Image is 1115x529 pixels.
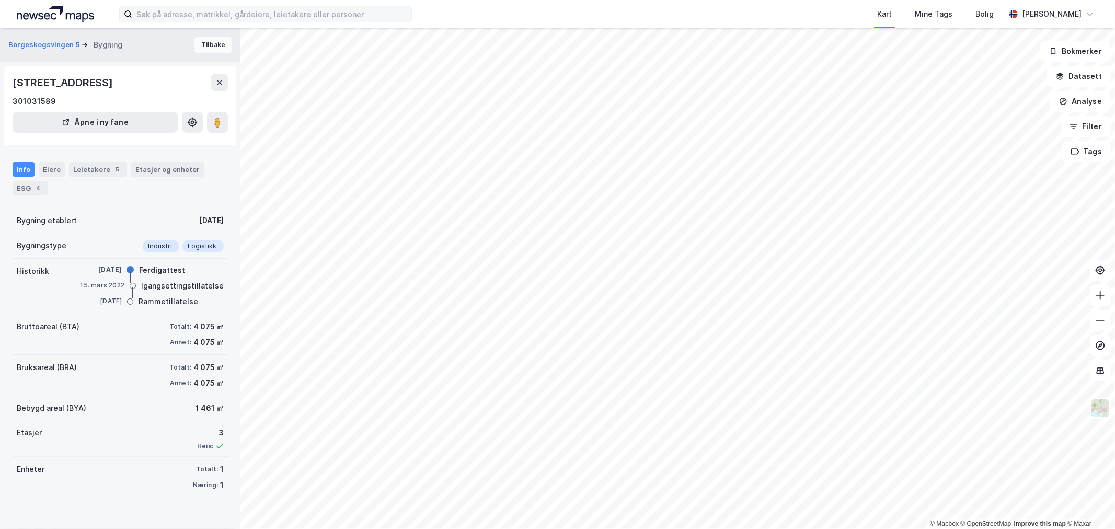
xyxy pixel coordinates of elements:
[196,402,224,415] div: 1 461 ㎡
[112,164,123,175] div: 5
[17,463,44,476] div: Enheter
[135,165,200,174] div: Etasjer og enheter
[220,479,224,491] div: 1
[169,323,191,331] div: Totalt:
[17,361,77,374] div: Bruksareal (BRA)
[80,265,122,274] div: [DATE]
[17,265,49,278] div: Historikk
[69,162,127,177] div: Leietakere
[1014,520,1066,527] a: Improve this map
[1061,116,1111,137] button: Filter
[196,465,218,474] div: Totalt:
[17,239,66,252] div: Bygningstype
[193,361,224,374] div: 4 075 ㎡
[139,295,198,308] div: Rammetillatelse
[8,40,82,50] button: Borgeskogsvingen 5
[961,520,1011,527] a: OpenStreetMap
[139,264,185,277] div: Ferdigattest
[1062,141,1111,162] button: Tags
[17,6,94,22] img: logo.a4113a55bc3d86da70a041830d287a7e.svg
[141,280,224,292] div: Igangsettingstillatelse
[33,183,43,193] div: 4
[170,379,191,387] div: Annet:
[80,281,124,290] div: 15. mars 2022
[17,402,86,415] div: Bebygd areal (BYA)
[17,320,79,333] div: Bruttoareal (BTA)
[915,8,952,20] div: Mine Tags
[132,6,411,22] input: Søk på adresse, matrikkel, gårdeiere, leietakere eller personer
[13,162,35,177] div: Info
[1063,479,1115,529] div: Kontrollprogram for chat
[1090,398,1110,418] img: Z
[197,427,224,439] div: 3
[13,181,48,195] div: ESG
[94,39,122,51] div: Bygning
[1063,479,1115,529] iframe: Chat Widget
[975,8,994,20] div: Bolig
[220,463,224,476] div: 1
[13,95,56,108] div: 301031589
[1050,91,1111,112] button: Analyse
[193,481,218,489] div: Næring:
[13,112,178,133] button: Åpne i ny fane
[13,74,115,91] div: [STREET_ADDRESS]
[39,162,65,177] div: Eiere
[169,363,191,372] div: Totalt:
[877,8,892,20] div: Kart
[197,442,213,451] div: Heis:
[17,427,42,439] div: Etasjer
[193,336,224,349] div: 4 075 ㎡
[199,214,224,227] div: [DATE]
[193,320,224,333] div: 4 075 ㎡
[17,214,77,227] div: Bygning etablert
[1040,41,1111,62] button: Bokmerker
[1047,66,1111,87] button: Datasett
[930,520,959,527] a: Mapbox
[193,377,224,389] div: 4 075 ㎡
[194,37,232,53] button: Tilbake
[80,296,122,306] div: [DATE]
[170,338,191,347] div: Annet:
[1022,8,1082,20] div: [PERSON_NAME]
